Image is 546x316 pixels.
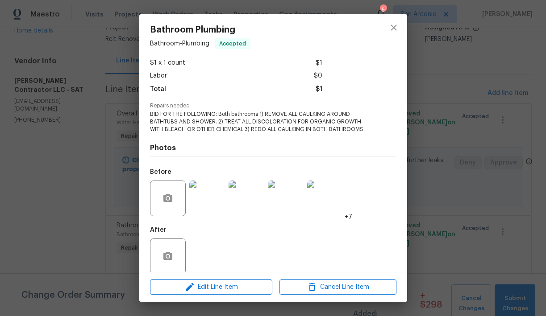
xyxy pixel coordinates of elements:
span: Labor [150,70,167,82]
h5: Before [150,169,171,175]
span: Repairs needed [150,103,396,109]
span: Total [150,83,166,96]
div: 5 [380,5,386,14]
h5: After [150,227,167,233]
span: +7 [345,213,352,222]
h4: Photos [150,144,396,152]
span: $0 [314,70,322,82]
span: Edit Line Item [153,282,270,293]
span: Accepted [216,39,250,48]
button: Cancel Line Item [279,279,396,295]
span: Cancel Line Item [282,282,394,293]
span: $1 x 1 count [150,57,185,70]
span: $1 [316,83,322,96]
span: BID FOR THE FOLLOWING: Both bathrooms 1) REMOVE ALL CAULKING AROUND BATHTUBS AND SHOWER. 2) TREAT... [150,111,372,133]
button: Edit Line Item [150,279,272,295]
button: close [383,17,404,38]
span: Bathroom Plumbing [150,25,250,35]
span: $1 [316,57,322,70]
span: Bathroom - Plumbing [150,41,209,47]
